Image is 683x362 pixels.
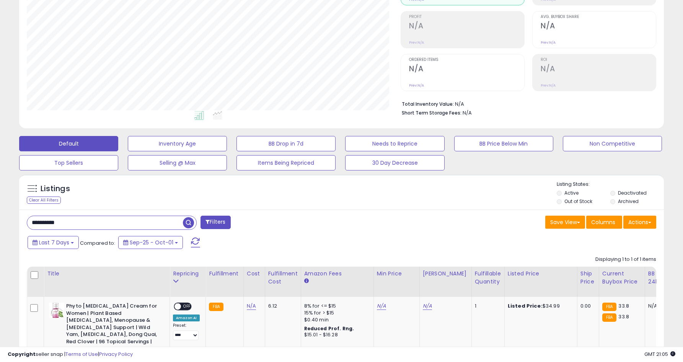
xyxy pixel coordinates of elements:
[19,155,118,170] button: Top Sellers
[541,83,556,88] small: Prev: N/A
[66,303,159,354] b: Phyto [MEDICAL_DATA] Cream for Women | Plant Based [MEDICAL_DATA], Menopause & [MEDICAL_DATA] Sup...
[602,270,642,286] div: Current Buybox Price
[586,216,622,229] button: Columns
[128,155,227,170] button: Selling @ Max
[648,303,673,310] div: N/A
[99,351,133,358] a: Privacy Policy
[541,21,656,32] h2: N/A
[564,190,579,196] label: Active
[247,270,262,278] div: Cost
[304,270,370,278] div: Amazon Fees
[304,316,368,323] div: $0.40 min
[409,21,524,32] h2: N/A
[618,190,647,196] label: Deactivated
[200,216,230,229] button: Filters
[236,136,336,151] button: BB Drop in 7d
[304,325,354,332] b: Reduced Prof. Rng.
[173,270,202,278] div: Repricing
[409,40,424,45] small: Prev: N/A
[463,109,472,116] span: N/A
[591,218,615,226] span: Columns
[618,302,629,310] span: 33.8
[173,323,200,340] div: Preset:
[475,303,499,310] div: 1
[8,351,36,358] strong: Copyright
[236,155,336,170] button: Items Being Repriced
[268,303,295,310] div: 6.12
[623,216,656,229] button: Actions
[39,239,69,246] span: Last 7 Days
[118,236,183,249] button: Sep-25 - Oct-01
[580,303,593,310] div: 0.00
[557,181,664,188] p: Listing States:
[409,15,524,19] span: Profit
[475,270,501,286] div: Fulfillable Quantity
[644,351,675,358] span: 2025-10-9 21:05 GMT
[541,40,556,45] small: Prev: N/A
[181,303,193,310] span: OFF
[80,239,115,247] span: Compared to:
[49,303,64,318] img: 417dUi9FrqL._SL40_.jpg
[304,303,368,310] div: 8% for <= $15
[563,136,662,151] button: Non Competitive
[595,256,656,263] div: Displaying 1 to 1 of 1 items
[65,351,98,358] a: Terms of Use
[602,303,616,311] small: FBA
[128,136,227,151] button: Inventory Age
[304,278,309,285] small: Amazon Fees.
[580,270,596,286] div: Ship Price
[304,332,368,338] div: $15.01 - $16.28
[454,136,553,151] button: BB Price Below Min
[618,313,629,320] span: 33.8
[47,270,166,278] div: Title
[564,198,592,205] label: Out of Stock
[28,236,79,249] button: Last 7 Days
[409,83,424,88] small: Prev: N/A
[602,313,616,322] small: FBA
[173,314,200,321] div: Amazon AI
[209,270,240,278] div: Fulfillment
[345,155,444,170] button: 30 Day Decrease
[402,99,650,108] li: N/A
[508,302,543,310] b: Listed Price:
[345,136,444,151] button: Needs to Reprice
[41,183,70,194] h5: Listings
[8,351,133,358] div: seller snap | |
[423,302,432,310] a: N/A
[209,303,223,311] small: FBA
[402,110,461,116] b: Short Term Storage Fees:
[541,15,656,19] span: Avg. Buybox Share
[409,58,524,62] span: Ordered Items
[130,239,173,246] span: Sep-25 - Oct-01
[304,310,368,316] div: 15% for > $15
[508,270,574,278] div: Listed Price
[423,270,468,278] div: [PERSON_NAME]
[409,64,524,75] h2: N/A
[541,58,656,62] span: ROI
[402,101,454,107] b: Total Inventory Value:
[27,197,61,204] div: Clear All Filters
[648,270,676,286] div: BB Share 24h.
[268,270,298,286] div: Fulfillment Cost
[618,198,639,205] label: Archived
[247,302,256,310] a: N/A
[545,216,585,229] button: Save View
[19,136,118,151] button: Default
[541,64,656,75] h2: N/A
[377,270,416,278] div: Min Price
[377,302,386,310] a: N/A
[508,303,571,310] div: $34.99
